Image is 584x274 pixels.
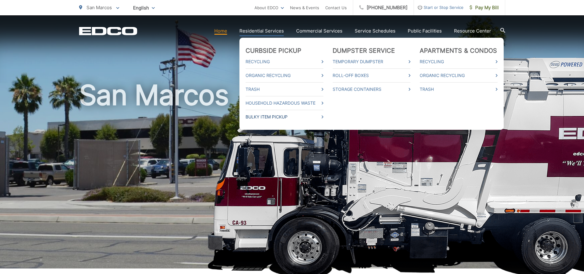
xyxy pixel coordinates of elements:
a: Household Hazardous Waste [246,99,323,107]
a: About EDCO [254,4,284,11]
a: Recycling [420,58,498,65]
a: EDCD logo. Return to the homepage. [79,27,137,35]
a: Home [214,27,227,35]
a: Roll-Off Boxes [333,72,410,79]
a: News & Events [290,4,319,11]
a: Contact Us [325,4,347,11]
a: Residential Services [239,27,284,35]
a: Resource Center [454,27,491,35]
a: Service Schedules [355,27,395,35]
span: San Marcos [86,5,112,10]
a: Organic Recycling [246,72,323,79]
a: Temporary Dumpster [333,58,410,65]
a: Organic Recycling [420,72,498,79]
a: Bulky Item Pickup [246,113,323,121]
a: Curbside Pickup [246,47,302,54]
a: Trash [420,86,498,93]
a: Recycling [246,58,323,65]
a: Dumpster Service [333,47,395,54]
span: Pay My Bill [470,4,499,11]
a: Apartments & Condos [420,47,497,54]
span: English [128,2,159,13]
a: Public Facilities [408,27,442,35]
a: Storage Containers [333,86,410,93]
h1: San Marcos [79,80,505,274]
a: Trash [246,86,323,93]
a: Commercial Services [296,27,342,35]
